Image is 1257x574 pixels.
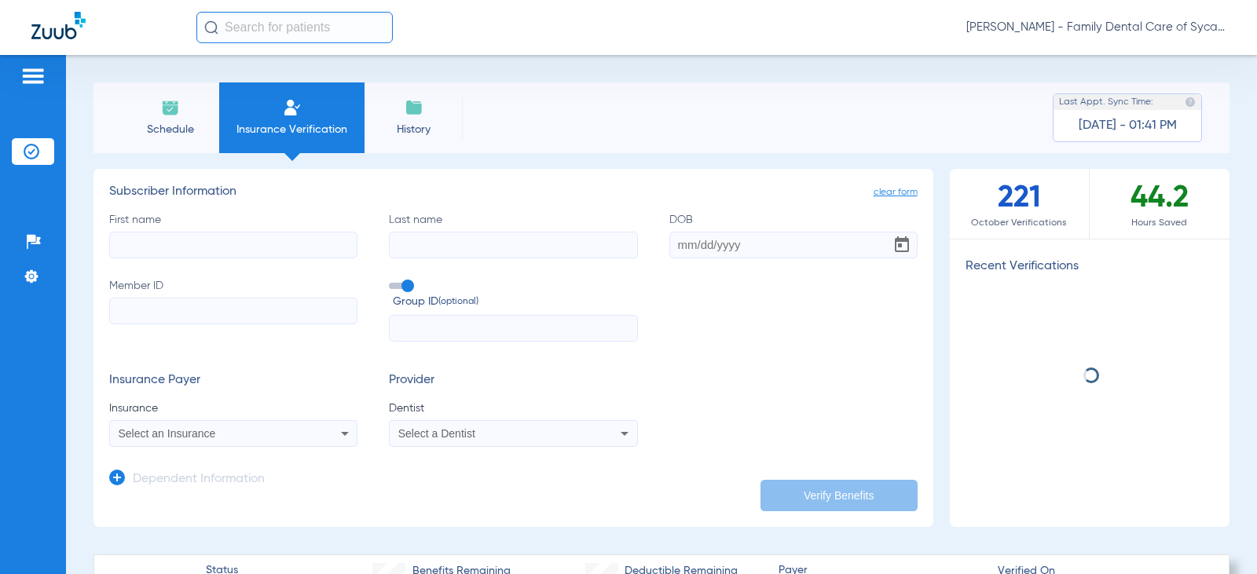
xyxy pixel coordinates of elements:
button: Verify Benefits [760,480,918,511]
input: DOBOpen calendar [669,232,918,258]
input: Last name [389,232,637,258]
h3: Recent Verifications [950,259,1230,275]
img: Zuub Logo [31,12,86,39]
small: (optional) [438,294,478,310]
span: [PERSON_NAME] - Family Dental Care of Sycamore [966,20,1226,35]
label: Member ID [109,278,357,342]
h3: Provider [389,373,637,389]
img: last sync help info [1185,97,1196,108]
input: First name [109,232,357,258]
label: Last name [389,212,637,258]
input: Member ID [109,298,357,324]
label: DOB [669,212,918,258]
span: [DATE] - 01:41 PM [1079,118,1177,133]
h3: Subscriber Information [109,185,918,200]
span: Select an Insurance [119,427,216,440]
img: Manual Insurance Verification [283,98,302,117]
img: hamburger-icon [20,67,46,86]
button: Open calendar [886,229,918,261]
span: Schedule [133,122,207,137]
img: Schedule [161,98,180,117]
span: Group ID [393,294,637,310]
img: History [405,98,423,117]
h3: Insurance Payer [109,373,357,389]
span: History [376,122,451,137]
div: 44.2 [1090,169,1230,239]
img: Search Icon [204,20,218,35]
span: clear form [874,185,918,200]
div: 221 [950,169,1090,239]
span: Select a Dentist [398,427,475,440]
span: Hours Saved [1090,215,1230,231]
span: Last Appt. Sync Time: [1059,94,1153,110]
span: Insurance [109,400,357,416]
span: Insurance Verification [231,122,353,137]
label: First name [109,212,357,258]
h3: Dependent Information [133,472,265,488]
span: Dentist [389,400,637,416]
input: Search for patients [196,12,393,43]
span: October Verifications [950,215,1089,231]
